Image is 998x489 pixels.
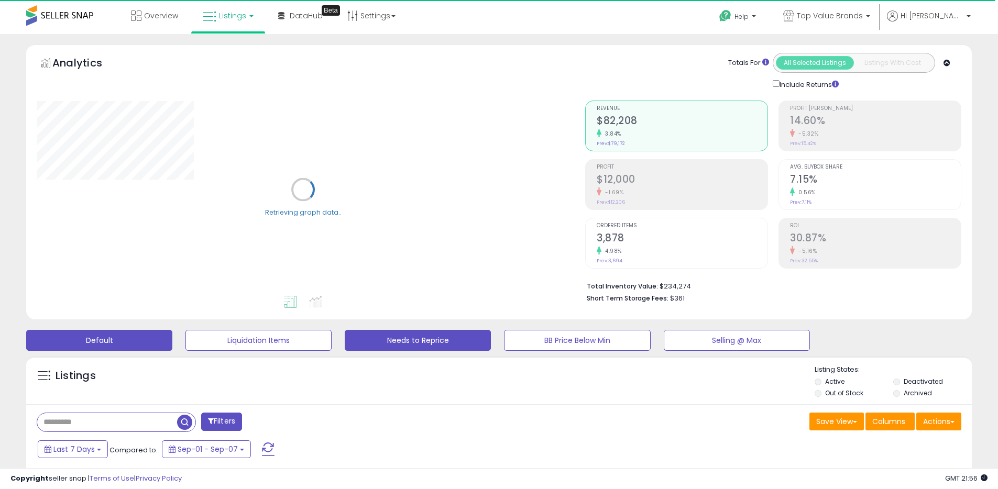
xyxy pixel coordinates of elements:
span: $361 [670,293,685,303]
a: Privacy Policy [136,473,182,483]
b: Total Inventory Value: [587,282,658,291]
span: Hi [PERSON_NAME] [901,10,963,21]
label: Active [825,377,845,386]
small: Prev: $12,206 [597,199,625,205]
span: 2025-09-15 21:56 GMT [945,473,988,483]
span: Ordered Items [597,223,767,229]
small: Prev: $79,172 [597,140,625,147]
span: Compared to: [109,445,158,455]
span: Top Value Brands [797,10,863,21]
label: Out of Stock [825,388,863,397]
small: Prev: 3,694 [597,258,622,264]
span: Listings [219,10,246,21]
div: Include Returns [765,78,851,90]
button: Sep-01 - Sep-07 [162,440,251,458]
li: $234,274 [587,279,953,292]
button: Save View [809,413,864,430]
small: -5.16% [795,247,817,255]
button: Selling @ Max [664,330,810,351]
strong: Copyright [10,473,49,483]
small: -1.69% [601,188,623,196]
label: Archived [904,388,932,397]
h2: 14.60% [790,115,961,129]
label: Deactivated [904,377,943,386]
b: Short Term Storage Fees: [587,294,668,303]
span: Profit [597,164,767,170]
small: 0.56% [795,188,816,196]
h5: Analytics [52,55,123,73]
button: All Selected Listings [776,56,854,70]
span: Help [734,12,749,21]
span: Avg. Buybox Share [790,164,961,170]
small: Prev: 7.11% [790,199,811,205]
h5: Listings [56,369,96,383]
div: Displaying 1 to 25 of 2146 items [859,468,961,477]
button: BB Price Below Min [504,330,650,351]
h2: 3,878 [597,232,767,246]
button: Actions [916,413,961,430]
span: ROI [790,223,961,229]
button: Listings With Cost [853,56,931,70]
a: Help [711,2,766,34]
span: Columns [872,416,905,427]
small: Prev: 15.42% [790,140,816,147]
a: Hi [PERSON_NAME] [887,10,971,34]
small: 4.98% [601,247,622,255]
span: Profit [PERSON_NAME] [790,106,961,112]
small: 3.84% [601,130,621,138]
div: Totals For [728,58,769,68]
span: Sep-01 - Sep-07 [178,444,238,454]
h2: $82,208 [597,115,767,129]
p: Listing States: [815,365,972,375]
button: Last 7 Days [38,440,108,458]
button: Liquidation Items [185,330,332,351]
button: Default [26,330,172,351]
div: seller snap | | [10,474,182,484]
a: Terms of Use [90,473,134,483]
div: Retrieving graph data.. [265,207,342,217]
h2: $12,000 [597,173,767,187]
h2: 7.15% [790,173,961,187]
small: -5.32% [795,130,818,138]
div: Tooltip anchor [322,5,340,16]
span: Last 7 Days [53,444,95,454]
span: Overview [144,10,178,21]
h2: 30.87% [790,232,961,246]
span: Revenue [597,106,767,112]
span: DataHub [290,10,323,21]
button: Needs to Reprice [345,330,491,351]
button: Columns [865,413,915,430]
button: Filters [201,413,242,431]
i: Get Help [719,9,732,23]
small: Prev: 32.55% [790,258,818,264]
